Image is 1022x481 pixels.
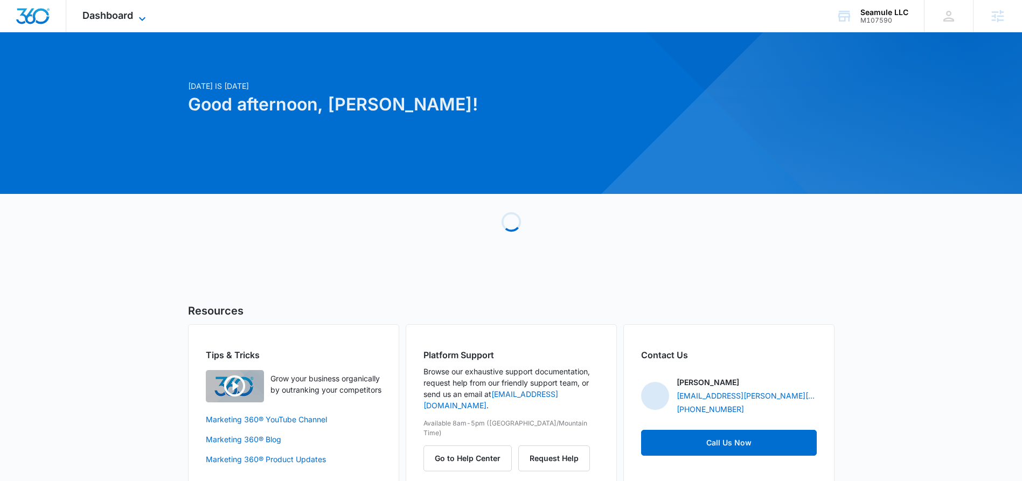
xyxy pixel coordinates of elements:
div: account id [860,17,908,24]
span: Dashboard [82,10,133,21]
p: Available 8am-5pm ([GEOGRAPHIC_DATA]/Mountain Time) [423,419,599,438]
h5: Resources [188,303,835,319]
h2: Contact Us [641,348,817,361]
button: Go to Help Center [423,445,512,471]
img: Quick Overview Video [206,370,264,402]
p: [PERSON_NAME] [677,377,739,388]
a: [PHONE_NUMBER] [677,403,744,415]
a: Marketing 360® Product Updates [206,454,381,465]
h2: Tips & Tricks [206,348,381,361]
a: [EMAIL_ADDRESS][PERSON_NAME][DOMAIN_NAME] [677,390,817,401]
a: Marketing 360® Blog [206,434,381,445]
a: Request Help [518,454,590,463]
p: [DATE] is [DATE] [188,80,615,92]
a: Marketing 360® YouTube Channel [206,414,381,425]
p: Browse our exhaustive support documentation, request help from our friendly support team, or send... [423,366,599,411]
div: account name [860,8,908,17]
button: Request Help [518,445,590,471]
h2: Platform Support [423,348,599,361]
p: Grow your business organically by outranking your competitors [270,373,381,395]
a: Call Us Now [641,430,817,456]
img: Kadin Cathey [641,382,669,410]
h1: Good afternoon, [PERSON_NAME]! [188,92,615,117]
a: Go to Help Center [423,454,518,463]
